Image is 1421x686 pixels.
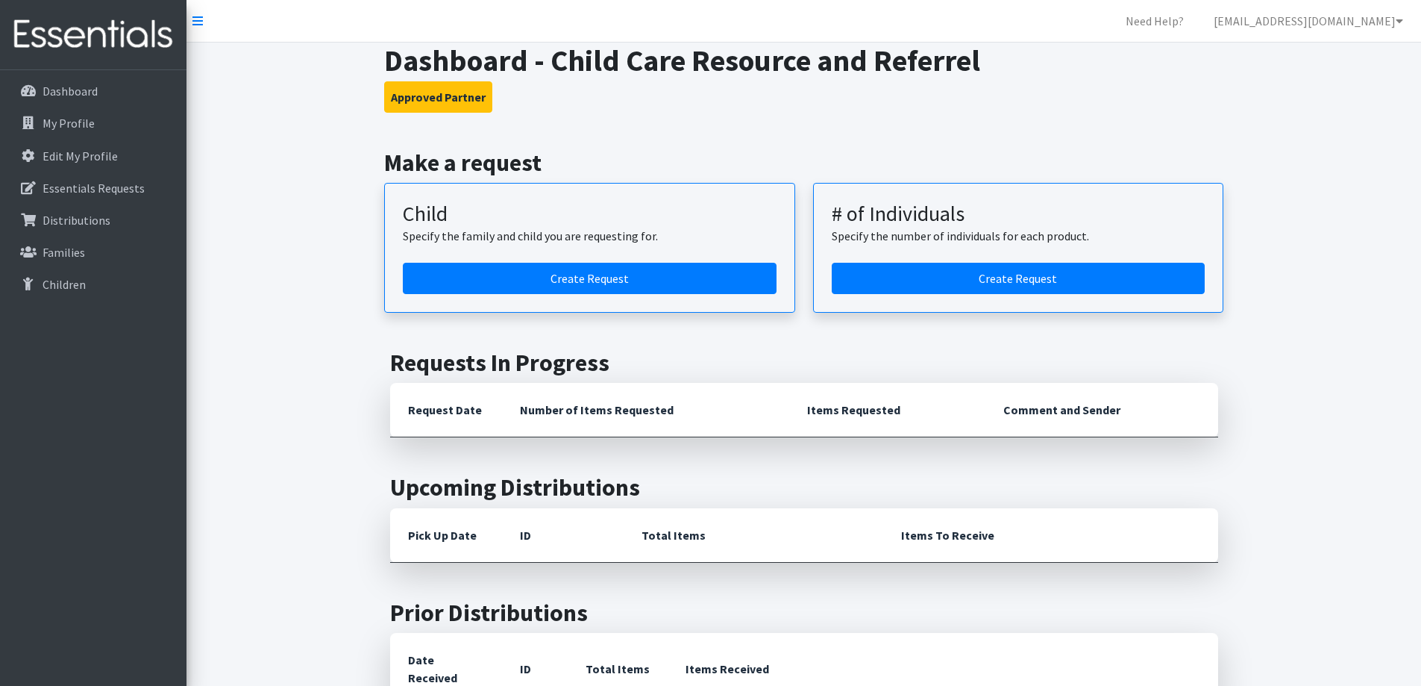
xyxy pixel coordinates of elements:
p: My Profile [43,116,95,131]
p: Families [43,245,85,260]
h3: # of Individuals [832,202,1205,227]
a: [EMAIL_ADDRESS][DOMAIN_NAME] [1202,6,1415,36]
h2: Make a request [384,149,1223,177]
a: Children [6,269,181,299]
h3: Child [403,202,777,227]
a: Essentials Requests [6,173,181,203]
th: Items To Receive [883,508,1218,563]
h2: Requests In Progress [390,349,1218,377]
button: Approved Partner [384,81,492,113]
a: Create a request by number of individuals [832,263,1205,294]
p: Dashboard [43,84,98,99]
th: Total Items [624,508,883,563]
a: Families [6,237,181,267]
img: HumanEssentials [6,10,181,60]
h1: Dashboard - Child Care Resource and Referrel [384,43,1223,78]
h2: Upcoming Distributions [390,473,1218,502]
a: Edit My Profile [6,141,181,171]
th: Comment and Sender [985,383,1217,437]
a: Dashboard [6,76,181,106]
a: My Profile [6,108,181,138]
p: Distributions [43,213,110,228]
a: Need Help? [1114,6,1196,36]
th: Pick Up Date [390,508,502,563]
th: ID [502,508,624,563]
a: Create a request for a child or family [403,263,777,294]
h2: Prior Distributions [390,599,1218,627]
p: Children [43,277,86,292]
th: Items Requested [789,383,985,437]
a: Distributions [6,205,181,235]
p: Specify the family and child you are requesting for. [403,227,777,245]
p: Specify the number of individuals for each product. [832,227,1205,245]
th: Number of Items Requested [502,383,790,437]
p: Essentials Requests [43,181,145,196]
th: Request Date [390,383,502,437]
p: Edit My Profile [43,149,118,163]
